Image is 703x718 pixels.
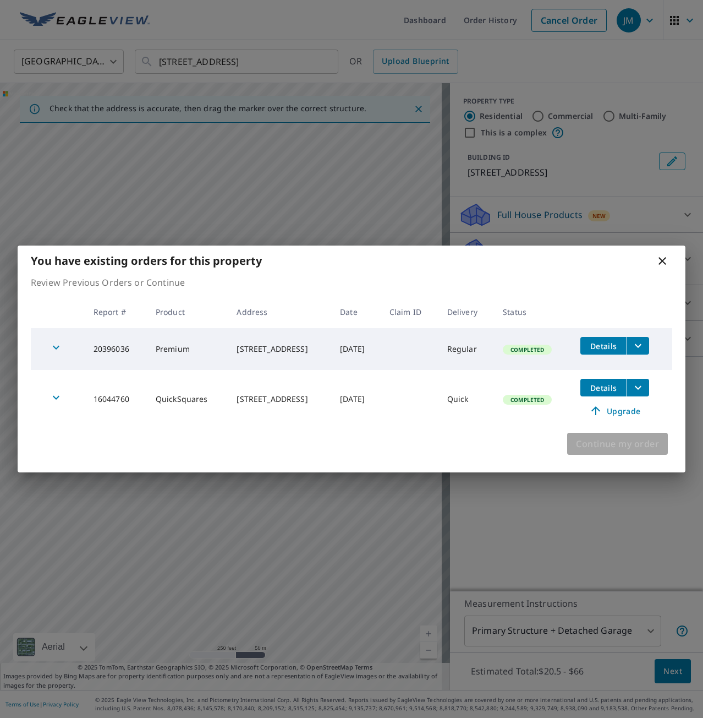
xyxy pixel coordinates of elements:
span: Details [587,341,620,351]
p: Review Previous Orders or Continue [31,276,672,289]
a: Upgrade [580,402,649,420]
td: QuickSquares [147,370,228,428]
td: Premium [147,328,228,370]
th: Claim ID [381,296,438,328]
span: Details [587,383,620,393]
b: You have existing orders for this property [31,253,262,268]
th: Delivery [438,296,494,328]
button: Continue my order [567,433,668,455]
td: [DATE] [331,328,380,370]
th: Date [331,296,380,328]
td: 16044760 [85,370,147,428]
button: detailsBtn-20396036 [580,337,627,355]
button: filesDropdownBtn-20396036 [627,337,649,355]
span: Continue my order [576,436,659,452]
td: Quick [438,370,494,428]
span: Upgrade [587,404,642,417]
div: [STREET_ADDRESS] [237,344,322,355]
span: Completed [504,396,551,404]
button: detailsBtn-16044760 [580,379,627,396]
td: [DATE] [331,370,380,428]
th: Status [494,296,572,328]
td: 20396036 [85,328,147,370]
div: [STREET_ADDRESS] [237,394,322,405]
th: Report # [85,296,147,328]
span: Completed [504,346,551,353]
td: Regular [438,328,494,370]
th: Address [228,296,331,328]
button: filesDropdownBtn-16044760 [627,379,649,396]
th: Product [147,296,228,328]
